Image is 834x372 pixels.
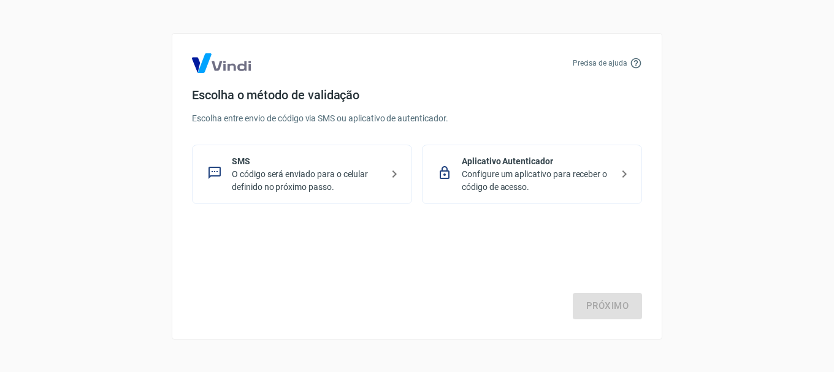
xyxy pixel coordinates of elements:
h4: Escolha o método de validação [192,88,642,102]
p: O código será enviado para o celular definido no próximo passo. [232,168,382,194]
p: Escolha entre envio de código via SMS ou aplicativo de autenticador. [192,112,642,125]
p: Aplicativo Autenticador [462,155,612,168]
p: SMS [232,155,382,168]
img: Logo Vind [192,53,251,73]
p: Precisa de ajuda [573,58,627,69]
p: Configure um aplicativo para receber o código de acesso. [462,168,612,194]
div: Aplicativo AutenticadorConfigure um aplicativo para receber o código de acesso. [422,145,642,204]
div: SMSO código será enviado para o celular definido no próximo passo. [192,145,412,204]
